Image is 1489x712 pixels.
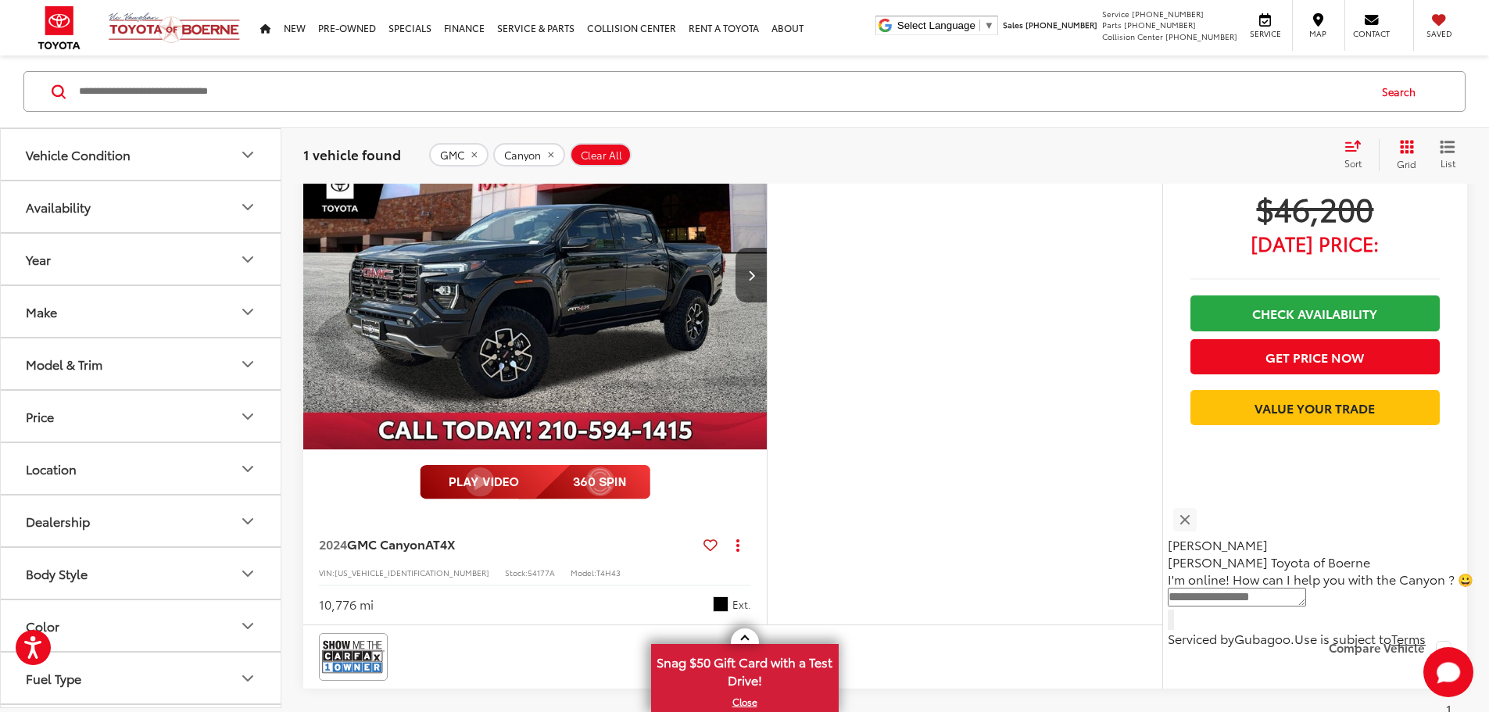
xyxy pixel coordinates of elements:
[1190,339,1440,374] button: Get Price Now
[1025,19,1097,30] span: [PHONE_NUMBER]
[713,596,728,612] span: Black
[319,596,374,614] div: 10,776 mi
[238,669,257,688] div: Fuel Type
[302,101,768,449] a: 2024 GMC Canyon AT4X2024 GMC Canyon AT4X2024 GMC Canyon AT4X2024 GMC Canyon AT4X
[1,548,282,599] button: Body StyleBody Style
[1102,30,1163,42] span: Collision Center
[1,234,282,284] button: YearYear
[1367,72,1438,111] button: Search
[319,567,335,578] span: VIN:
[1,653,282,703] button: Fuel TypeFuel Type
[1,391,282,442] button: PricePrice
[420,465,650,499] img: full motion video
[26,618,59,633] div: Color
[238,617,257,635] div: Color
[979,20,980,31] span: ​
[1379,139,1428,170] button: Grid View
[897,20,975,31] span: Select Language
[571,567,596,578] span: Model:
[319,535,347,553] span: 2024
[26,304,57,319] div: Make
[26,147,131,162] div: Vehicle Condition
[1247,28,1283,39] span: Service
[736,248,767,302] button: Next image
[570,143,632,166] button: Clear All
[1190,235,1440,251] span: [DATE] Price:
[1353,28,1390,39] span: Contact
[1102,8,1129,20] span: Service
[108,12,241,44] img: Vic Vaughan Toyota of Boerne
[303,145,401,163] span: 1 vehicle found
[1301,28,1335,39] span: Map
[504,148,541,161] span: Canyon
[1,600,282,651] button: ColorColor
[238,512,257,531] div: Dealership
[238,564,257,583] div: Body Style
[335,567,489,578] span: [US_VEHICLE_IDENTIFICATION_NUMBER]
[238,145,257,164] div: Vehicle Condition
[1190,390,1440,425] a: Value Your Trade
[1337,139,1379,170] button: Select sort value
[581,148,622,161] span: Clear All
[1,443,282,494] button: LocationLocation
[238,407,257,426] div: Price
[347,535,425,553] span: GMC Canyon
[238,460,257,478] div: Location
[26,199,91,214] div: Availability
[1428,139,1467,170] button: List View
[26,566,88,581] div: Body Style
[505,567,528,578] span: Stock:
[425,535,455,553] span: AT4X
[1003,19,1023,30] span: Sales
[26,356,102,371] div: Model & Trim
[1165,30,1237,42] span: [PHONE_NUMBER]
[429,143,489,166] button: remove GMC
[26,252,51,267] div: Year
[440,148,464,161] span: GMC
[1,286,282,337] button: MakeMake
[238,250,257,269] div: Year
[302,101,768,450] img: 2024 GMC Canyon AT4X
[1,181,282,232] button: AvailabilityAvailability
[1397,157,1416,170] span: Grid
[528,567,555,578] span: 54177A
[1190,188,1440,227] span: $46,200
[736,538,739,551] span: dropdown dots
[1422,28,1456,39] span: Saved
[1190,295,1440,331] a: Check Availability
[596,567,621,578] span: T4H43
[1423,647,1473,697] svg: Start Chat
[1344,156,1362,170] span: Sort
[322,636,385,678] img: View CARFAX report
[26,409,54,424] div: Price
[1,338,282,389] button: Model & TrimModel & Trim
[1,129,282,180] button: Vehicle ConditionVehicle Condition
[732,597,751,612] span: Ext.
[77,73,1367,110] input: Search by Make, Model, or Keyword
[26,461,77,476] div: Location
[653,646,837,693] span: Snag $50 Gift Card with a Test Drive!
[302,101,768,449] div: 2024 GMC Canyon AT4X 0
[1423,647,1473,697] button: Toggle Chat Window
[1132,8,1204,20] span: [PHONE_NUMBER]
[1,496,282,546] button: DealershipDealership
[26,671,81,685] div: Fuel Type
[1124,19,1196,30] span: [PHONE_NUMBER]
[1102,19,1122,30] span: Parts
[897,20,994,31] a: Select Language​
[319,535,697,553] a: 2024GMC CanyonAT4X
[1329,641,1451,657] label: Compare Vehicle
[238,302,257,321] div: Make
[724,531,751,558] button: Actions
[1440,156,1455,170] span: List
[26,513,90,528] div: Dealership
[493,143,565,166] button: remove Canyon
[238,355,257,374] div: Model & Trim
[238,198,257,216] div: Availability
[984,20,994,31] span: ▼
